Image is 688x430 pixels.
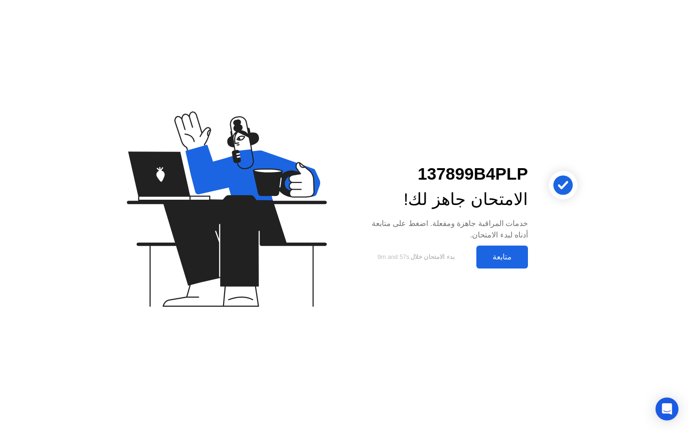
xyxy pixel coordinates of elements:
button: بدء الامتحان خلال9m and 57s [359,248,472,266]
div: الامتحان جاهز لك! [359,187,528,212]
div: خدمات المراقبة جاهزة ومفعلة. اضغط على متابعة أدناه لبدء الامتحان. [359,218,528,241]
div: Open Intercom Messenger [656,398,678,420]
button: متابعة [476,246,528,269]
div: متابعة [479,252,525,261]
span: 9m and 57s [377,253,409,260]
div: 137899B4PLP [359,161,528,187]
